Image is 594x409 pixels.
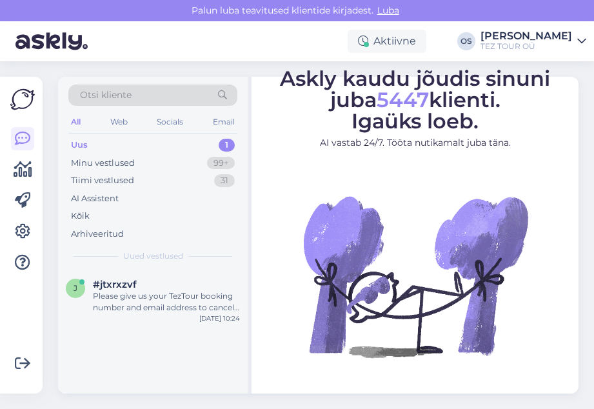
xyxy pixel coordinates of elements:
div: [PERSON_NAME] [480,31,572,41]
div: Email [210,114,237,130]
span: 5447 [377,87,429,112]
div: Please give us your TezTour booking number and email address to cancel your trip to [GEOGRAPHIC_D... [93,290,240,314]
div: [DATE] 10:24 [199,314,240,323]
div: Socials [154,114,186,130]
div: 31 [214,174,235,187]
div: Tiimi vestlused [71,174,134,187]
div: AI Assistent [71,192,119,205]
span: #jtxrxzvf [93,279,137,290]
div: Aktiivne [348,30,426,53]
div: Minu vestlused [71,157,135,170]
div: 99+ [207,157,235,170]
div: 1 [219,139,235,152]
span: Uued vestlused [123,250,183,262]
div: Web [108,114,130,130]
span: j [74,283,77,293]
div: All [68,114,83,130]
div: OS [457,32,475,50]
p: AI vastab 24/7. Tööta nutikamalt juba täna. [263,136,567,150]
img: Askly Logo [10,87,35,112]
div: TEZ TOUR OÜ [480,41,572,52]
div: Uus [71,139,88,152]
div: Arhiveeritud [71,228,124,241]
div: Kõik [71,210,90,223]
span: Otsi kliente [80,88,132,102]
a: [PERSON_NAME]TEZ TOUR OÜ [480,31,586,52]
span: Luba [373,5,403,16]
img: No Chat active [299,160,531,392]
span: Askly kaudu jõudis sinuni juba klienti. Igaüks loeb. [280,66,550,134]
